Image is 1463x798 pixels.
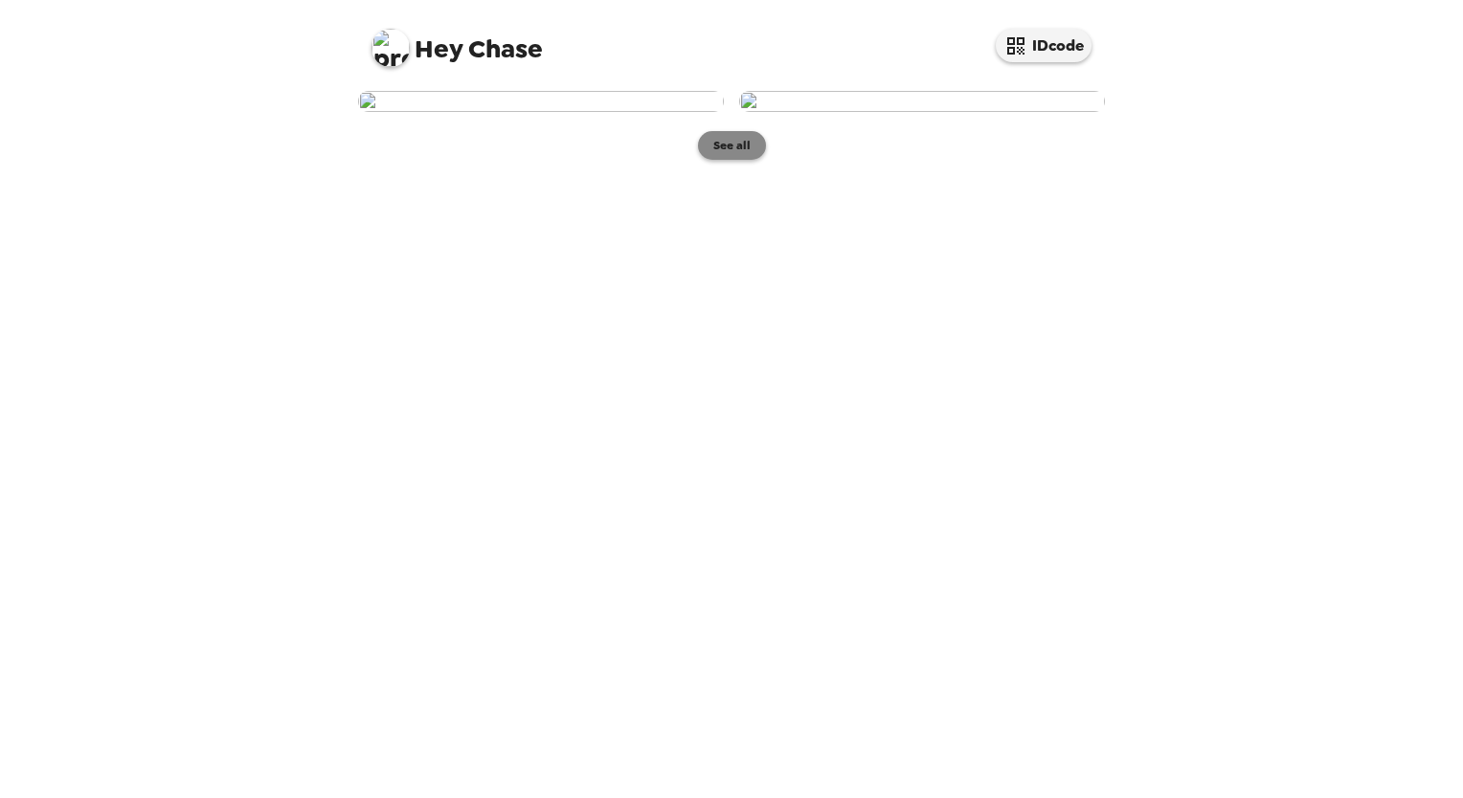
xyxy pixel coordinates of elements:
img: profile pic [371,29,410,67]
img: user-281474 [739,91,1105,112]
span: Chase [371,19,543,62]
img: user-282041 [358,91,724,112]
button: IDcode [996,29,1092,62]
span: Hey [415,32,462,66]
button: See all [698,131,766,160]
